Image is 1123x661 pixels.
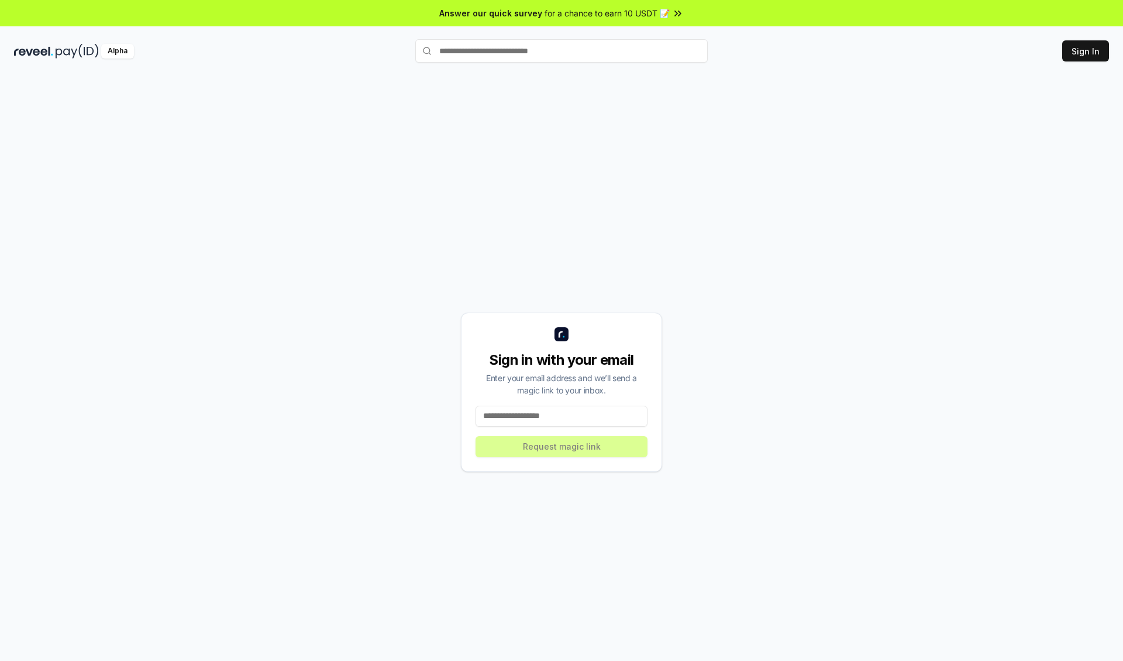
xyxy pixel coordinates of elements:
button: Sign In [1062,40,1109,61]
span: for a chance to earn 10 USDT 📝 [545,7,670,19]
span: Answer our quick survey [439,7,542,19]
div: Alpha [101,44,134,59]
img: logo_small [554,327,569,341]
img: pay_id [56,44,99,59]
div: Sign in with your email [476,351,647,369]
img: reveel_dark [14,44,53,59]
div: Enter your email address and we’ll send a magic link to your inbox. [476,372,647,396]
